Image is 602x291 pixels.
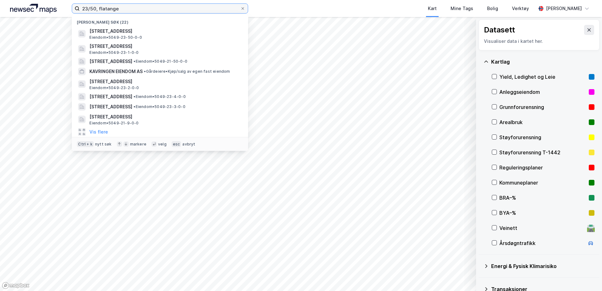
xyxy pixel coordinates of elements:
iframe: Chat Widget [571,261,602,291]
div: BRA–% [499,194,586,202]
span: [STREET_ADDRESS] [89,27,241,35]
span: Eiendom • 5049-23-1-0-0 [89,50,139,55]
div: Bolig [487,5,498,12]
div: Kontrollprogram for chat [571,261,602,291]
span: • [133,59,135,64]
span: [STREET_ADDRESS] [89,113,241,121]
span: Eiendom • 5049-21-9-0-0 [89,121,139,126]
div: Anleggseiendom [499,88,586,96]
img: logo.a4113a55bc3d86da70a041830d287a7e.svg [10,4,57,13]
span: [STREET_ADDRESS] [89,58,132,65]
div: Reguleringsplaner [499,164,586,171]
div: markere [130,142,146,147]
div: velg [158,142,167,147]
div: Kartlag [491,58,594,66]
div: Visualiser data i kartet her. [484,37,594,45]
div: [PERSON_NAME] søk (22) [72,15,248,26]
div: Kommuneplaner [499,179,586,186]
a: Mapbox homepage [2,282,30,289]
span: Gårdeiere • Kjøp/salg av egen fast eiendom [144,69,230,74]
div: esc [172,141,181,147]
span: • [133,94,135,99]
div: Ctrl + k [77,141,94,147]
div: [PERSON_NAME] [546,5,582,12]
div: Veinett [499,224,584,232]
span: [STREET_ADDRESS] [89,103,132,111]
span: Eiendom • 5049-23-4-0-0 [133,94,185,99]
div: nytt søk [95,142,112,147]
span: • [133,104,135,109]
span: Eiendom • 5049-23-3-0-0 [133,104,185,109]
span: [STREET_ADDRESS] [89,43,241,50]
div: Støyforurensning T-1442 [499,149,586,156]
div: avbryt [182,142,195,147]
div: Grunnforurensning [499,103,586,111]
div: Energi & Fysisk Klimarisiko [491,262,594,270]
span: [STREET_ADDRESS] [89,93,132,100]
span: Eiendom • 5049-23-50-0-0 [89,35,142,40]
span: [STREET_ADDRESS] [89,78,241,85]
span: Eiendom • 5049-21-50-0-0 [133,59,187,64]
span: KAVRINGEN EIENDOM AS [89,68,143,75]
button: Vis flere [89,128,108,136]
div: Årsdøgntrafikk [499,239,584,247]
div: Verktøy [512,5,529,12]
div: Mine Tags [451,5,473,12]
div: Støyforurensning [499,134,586,141]
span: • [144,69,146,74]
div: Arealbruk [499,118,586,126]
input: Søk på adresse, matrikkel, gårdeiere, leietakere eller personer [80,4,240,13]
span: Eiendom • 5049-23-2-0-0 [89,85,139,90]
div: Kart [428,5,437,12]
div: 🛣️ [587,224,595,232]
div: Yield, Ledighet og Leie [499,73,586,81]
div: BYA–% [499,209,586,217]
div: Datasett [484,25,515,35]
